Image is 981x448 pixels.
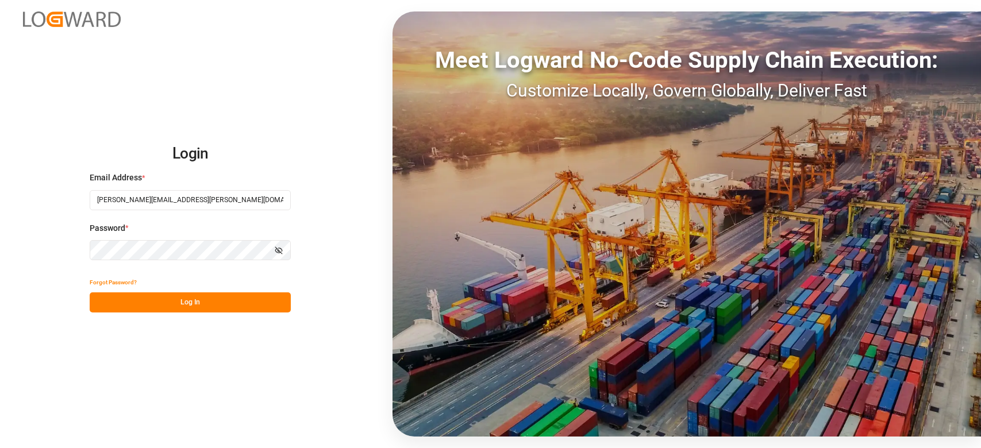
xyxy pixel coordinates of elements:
[90,172,142,184] span: Email Address
[393,43,981,78] div: Meet Logward No-Code Supply Chain Execution:
[90,136,291,172] h2: Login
[90,190,291,210] input: Enter your email
[90,272,137,292] button: Forgot Password?
[393,78,981,103] div: Customize Locally, Govern Globally, Deliver Fast
[90,292,291,312] button: Log In
[90,222,125,234] span: Password
[23,11,121,27] img: Logward_new_orange.png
